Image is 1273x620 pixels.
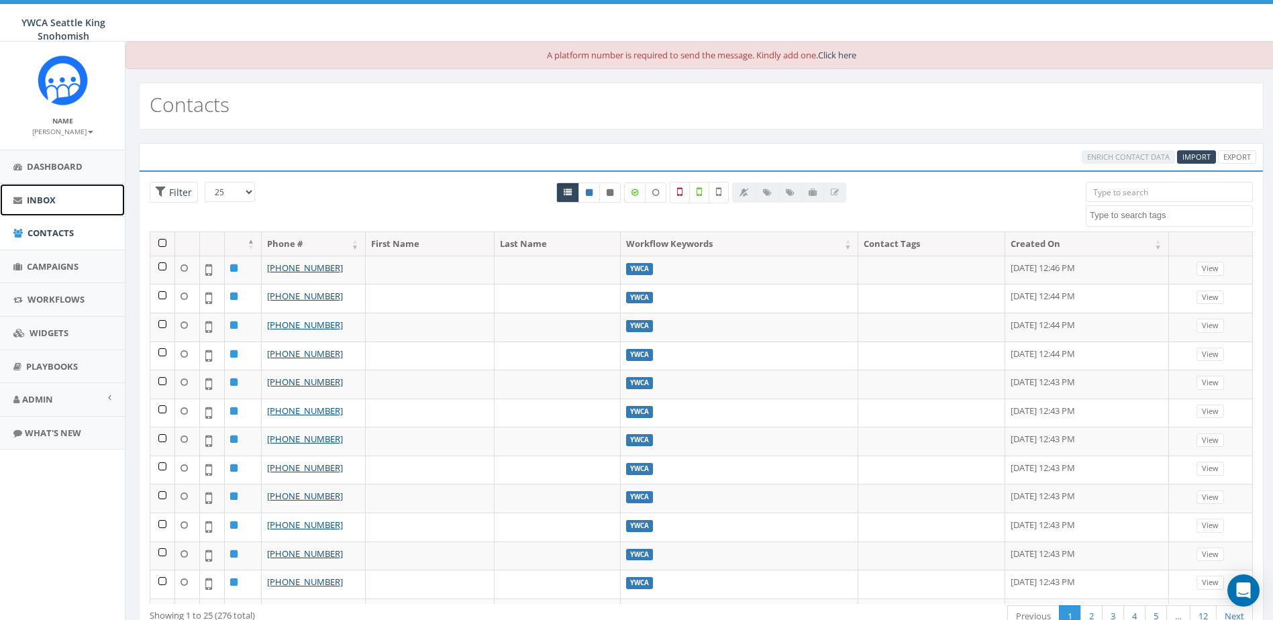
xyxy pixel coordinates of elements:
label: YWCA [626,406,653,418]
label: Validated [689,182,709,203]
a: [PHONE_NUMBER] [267,433,343,445]
label: YWCA [626,320,653,332]
span: Playbooks [26,360,78,372]
span: Workflows [28,293,85,305]
a: [PHONE_NUMBER] [267,348,343,360]
td: [DATE] 12:43 PM [1005,484,1169,513]
a: [PHONE_NUMBER] [267,519,343,531]
a: View [1196,348,1224,362]
span: Inbox [27,194,56,206]
a: View [1196,462,1224,476]
span: Import [1182,152,1211,162]
a: View [1196,405,1224,419]
i: This phone number is subscribed and will receive texts. [586,189,593,197]
a: View [1196,433,1224,448]
label: YWCA [626,377,653,389]
a: [PHONE_NUMBER] [267,405,343,417]
span: Admin [22,393,53,405]
td: [DATE] 12:44 PM [1005,342,1169,370]
span: CSV files only [1182,152,1211,162]
th: Created On: activate to sort column ascending [1005,232,1169,256]
td: [DATE] 12:43 PM [1005,541,1169,570]
a: View [1196,519,1224,533]
span: Contacts [28,227,74,239]
a: Active [578,183,600,203]
a: Opted Out [599,183,621,203]
a: View [1196,490,1224,505]
td: [DATE] 12:46 PM [1005,256,1169,285]
td: [DATE] 12:44 PM [1005,313,1169,342]
td: [DATE] 12:43 PM [1005,370,1169,399]
a: View [1196,319,1224,333]
td: [DATE] 12:43 PM [1005,456,1169,484]
a: [PHONE_NUMBER] [267,462,343,474]
th: First Name [366,232,495,256]
a: All contacts [556,183,579,203]
label: Data not Enriched [645,183,666,203]
th: Phone #: activate to sort column ascending [262,232,366,256]
label: YWCA [626,577,653,589]
label: YWCA [626,520,653,532]
label: YWCA [626,434,653,446]
a: [PHONE_NUMBER] [267,548,343,560]
a: Import [1177,150,1216,164]
h2: Contacts [150,93,230,115]
span: What's New [25,427,81,439]
td: [DATE] 12:43 PM [1005,427,1169,456]
small: Name [52,116,73,125]
label: YWCA [626,491,653,503]
textarea: Search [1090,209,1252,221]
th: Last Name [495,232,621,256]
a: Export [1218,150,1256,164]
span: YWCA Seattle King Snohomish [21,16,105,42]
div: Open Intercom Messenger [1227,574,1260,607]
label: YWCA [626,549,653,561]
td: [DATE] 12:43 PM [1005,399,1169,427]
label: Not Validated [709,182,729,203]
th: Contact Tags [858,232,1005,256]
td: [DATE] 12:43 PM [1005,570,1169,599]
input: Type to search [1086,182,1253,202]
a: [PHONE_NUMBER] [267,576,343,588]
i: This phone number is unsubscribed and has opted-out of all texts. [607,189,613,197]
td: [DATE] 12:43 PM [1005,513,1169,541]
th: Workflow Keywords: activate to sort column ascending [621,232,858,256]
span: Widgets [30,327,68,339]
a: [PHONE_NUMBER] [267,319,343,331]
span: Campaigns [27,260,79,272]
label: YWCA [626,349,653,361]
a: View [1196,376,1224,390]
a: View [1196,548,1224,562]
small: [PERSON_NAME] [32,127,93,136]
a: [PERSON_NAME] [32,125,93,137]
span: Filter [166,186,192,199]
label: Data Enriched [624,183,646,203]
a: [PHONE_NUMBER] [267,376,343,388]
label: YWCA [626,263,653,275]
td: [DATE] 12:44 PM [1005,284,1169,313]
a: [PHONE_NUMBER] [267,290,343,302]
span: Dashboard [27,160,83,172]
label: YWCA [626,463,653,475]
a: [PHONE_NUMBER] [267,262,343,274]
a: View [1196,576,1224,590]
a: Click here [818,49,856,61]
img: Rally_Corp_Icon_1.png [38,55,88,105]
a: [PHONE_NUMBER] [267,490,343,502]
a: View [1196,262,1224,276]
a: View [1196,291,1224,305]
span: Advance Filter [150,182,198,203]
label: YWCA [626,292,653,304]
label: Not a Mobile [670,182,690,203]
